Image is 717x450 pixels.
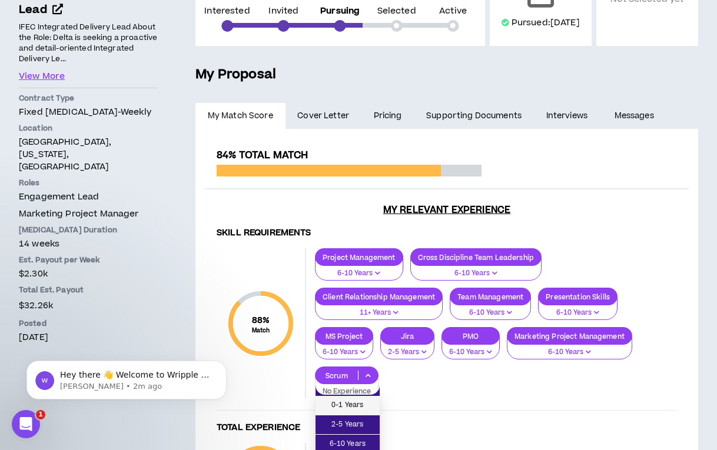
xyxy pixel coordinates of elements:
[19,208,139,220] span: Marketing Project Manager
[411,253,541,262] p: Cross Discipline Team Leadership
[323,268,396,279] p: 6-10 Years
[507,332,632,341] p: Marketing Project Management
[323,347,366,358] p: 6-10 Years
[19,93,158,104] p: Contract Type
[514,347,625,358] p: 6-10 Years
[457,308,523,318] p: 6-10 Years
[539,292,617,301] p: Presentation Skills
[315,337,373,359] button: 6-10 Years
[19,225,158,235] p: [MEDICAL_DATA] Duration
[410,258,542,281] button: 6-10 Years
[19,178,158,188] p: Roles
[377,7,416,15] p: Selected
[268,7,298,15] p: Invited
[36,410,45,419] span: 1
[315,258,403,281] button: 6-10 Years
[546,308,610,318] p: 6-10 Years
[439,7,467,15] p: Active
[19,123,158,134] p: Location
[204,7,250,15] p: Interested
[418,268,534,279] p: 6-10 Years
[19,70,65,83] button: View More
[12,410,40,438] iframe: Intercom live chat
[195,65,698,85] h5: My Proposal
[217,148,308,162] span: 84% Total Match
[450,292,530,301] p: Team Management
[9,336,244,418] iframe: Intercom notifications message
[19,331,158,344] p: [DATE]
[381,332,434,341] p: Jira
[442,337,500,359] button: 6-10 Years
[315,376,379,399] button: No Experience
[323,386,371,397] p: No Experience
[217,228,677,239] h4: Skill Requirements
[323,418,373,431] span: 2-5 Years
[19,21,158,65] p: IFEC Integrated Delivery Lead About the Role: Delta is seeking a proactive and detail-oriented In...
[602,103,669,129] a: Messages
[414,103,533,129] a: Supporting Documents
[19,191,99,203] span: Engagement Lead
[442,332,499,341] p: PMO
[512,17,580,29] p: Pursued: [DATE]
[297,109,349,122] span: Cover Letter
[316,332,373,341] p: MS Project
[19,318,158,329] p: Posted
[538,298,618,320] button: 6-10 Years
[19,285,158,295] p: Total Est. Payout
[19,136,158,173] p: [GEOGRAPHIC_DATA], [US_STATE], [GEOGRAPHIC_DATA]
[19,298,53,314] span: $32.26k
[217,422,677,434] h4: Total Experience
[534,103,602,129] a: Interviews
[316,253,403,262] p: Project Management
[323,399,373,412] span: 0-1 Years
[205,204,689,216] h3: My Relevant Experience
[320,7,360,15] p: Pursuing
[19,106,151,118] span: Fixed [MEDICAL_DATA] - weekly
[315,298,443,320] button: 11+ Years
[316,292,442,301] p: Client Relationship Management
[380,337,434,359] button: 2-5 Years
[19,238,158,250] p: 14 weeks
[19,268,158,280] p: $2.30k
[450,298,531,320] button: 6-10 Years
[449,347,492,358] p: 6-10 Years
[388,347,427,358] p: 2-5 Years
[252,326,270,335] small: Match
[195,103,286,129] a: My Match Score
[507,337,632,359] button: 6-10 Years
[361,103,414,129] a: Pricing
[252,314,270,326] span: 88 %
[19,255,158,265] p: Est. Payout per Week
[323,308,435,318] p: 11+ Years
[316,371,358,380] p: Scrum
